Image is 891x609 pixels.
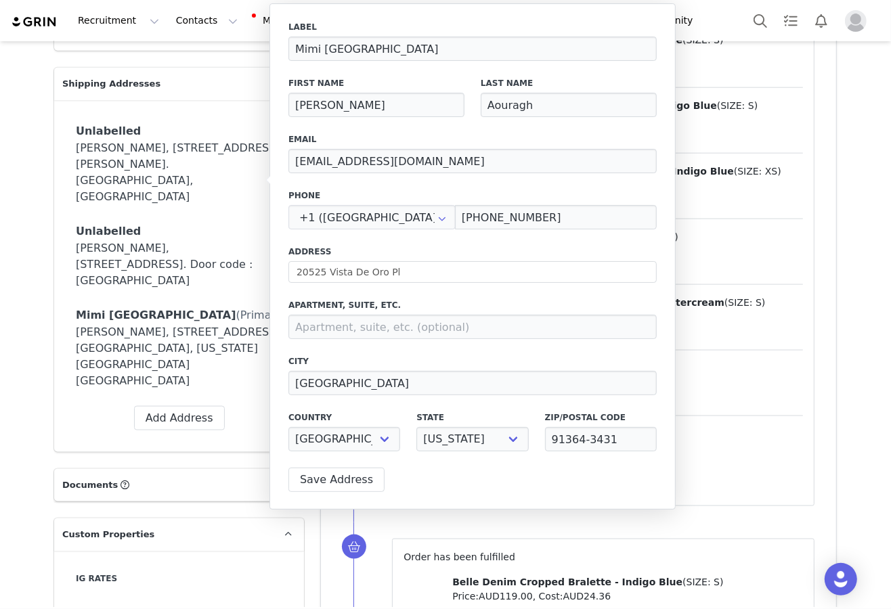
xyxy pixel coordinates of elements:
[288,205,456,229] div: United States
[288,315,657,339] input: Apartment, suite, etc. (optional)
[76,125,141,137] span: Unlabelled
[481,77,657,89] label: Last Name
[134,406,225,430] button: Add Address
[76,572,282,585] label: IG Rates
[76,324,282,389] div: [PERSON_NAME], [STREET_ADDRESS] [GEOGRAPHIC_DATA], [US_STATE][GEOGRAPHIC_DATA] [GEOGRAPHIC_DATA]
[452,577,682,587] span: Belle Denim Cropped Bralette - Indigo Blue
[288,93,464,117] input: First Name
[288,133,657,145] label: Email
[288,355,657,367] label: City
[452,575,803,589] p: ( )
[168,5,246,36] button: Contacts
[288,205,456,229] input: Country
[687,577,720,587] span: SIZE: S
[737,166,777,177] span: SIZE: XS
[76,140,282,205] div: [PERSON_NAME], [STREET_ADDRESS][PERSON_NAME]. [GEOGRAPHIC_DATA], [GEOGRAPHIC_DATA]
[236,309,286,321] span: (Primary)
[776,5,806,36] a: Tasks
[62,478,118,492] span: Documents
[806,5,836,36] button: Notifications
[288,77,464,89] label: First Name
[837,10,880,32] button: Profile
[288,21,657,33] label: Label
[288,371,657,395] input: City
[76,240,282,289] div: [PERSON_NAME], [STREET_ADDRESS]. Door code : [GEOGRAPHIC_DATA]
[70,5,167,36] button: Recruitment
[288,261,657,283] input: Address
[246,5,338,36] button: Messages
[288,149,657,173] input: Email
[11,11,469,26] body: Rich Text Area. Press ALT-0 for help.
[452,589,803,604] p: Price: , Cost:
[288,411,400,424] label: Country
[288,299,657,311] label: Apartment, suite, etc.
[845,10,867,32] img: placeholder-profile.jpg
[288,246,657,258] label: Address
[416,411,528,424] label: State
[545,427,657,451] input: Zip/Postal code
[720,100,754,111] span: SIZE: S
[76,309,236,321] span: Mimi [GEOGRAPHIC_DATA]
[745,5,775,36] button: Search
[288,189,657,202] label: Phone
[729,297,762,308] span: SIZE: S
[288,37,657,61] input: Home address
[545,411,657,424] label: Zip/Postal Code
[288,468,385,492] button: Save Address
[62,77,160,91] span: Shipping Addresses
[76,225,141,238] span: Unlabelled
[825,563,857,595] div: Open Intercom Messenger
[455,205,657,229] input: (XXX) XXX-XXXX
[481,93,657,117] input: Last Name
[62,528,154,541] span: Custom Properties
[11,16,58,28] img: grin logo
[404,551,515,562] span: Order has been fulfilled
[563,591,611,602] span: AUD24.36
[479,591,533,602] span: AUD119.00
